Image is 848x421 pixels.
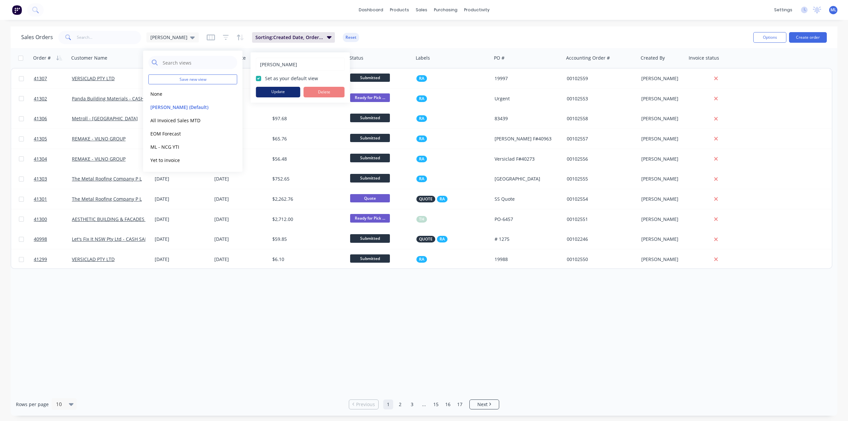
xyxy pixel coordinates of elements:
[34,89,72,109] a: 41302
[495,95,558,102] div: Urgent
[16,401,49,408] span: Rows per page
[350,93,390,102] span: Ready for Pick ...
[148,156,224,164] button: Yet to invoice
[566,55,610,61] div: Accounting Order #
[440,196,445,202] span: RA
[214,236,267,242] div: [DATE]
[72,156,126,162] a: REMAKE - VILNO GROUP
[34,196,47,202] span: 41301
[272,156,341,162] div: $56.48
[689,55,719,61] div: Invoice status
[77,31,141,44] input: Search...
[419,236,433,242] span: QUOTE
[567,156,633,162] div: 00102556
[272,115,341,122] div: $97.68
[72,176,142,182] a: The Metal Roofing Company P L
[272,236,341,242] div: $59.85
[641,256,682,263] div: [PERSON_NAME]
[567,115,633,122] div: 00102558
[265,75,318,82] label: Set as your default view
[419,135,424,142] span: RA
[350,214,390,222] span: Ready for Pick ...
[155,196,209,202] div: [DATE]
[494,55,504,61] div: PO #
[470,401,499,408] a: Next page
[641,156,682,162] div: [PERSON_NAME]
[416,55,430,61] div: Labels
[72,256,115,262] a: VERSICLAD PTY LTD
[346,399,502,409] ul: Pagination
[272,256,341,263] div: $6.10
[419,196,433,202] span: QUOTE
[256,87,300,97] button: Update
[72,75,115,81] a: VERSICLAD PTY LTD
[477,401,488,408] span: Next
[350,234,390,242] span: Submitted
[567,256,633,263] div: 00102550
[567,95,633,102] div: 00102553
[419,176,424,182] span: RA
[303,87,344,97] button: Delete
[72,196,142,202] a: The Metal Roofing Company P L
[349,55,363,61] div: Status
[34,229,72,249] a: 40998
[412,5,431,15] div: sales
[33,55,51,61] div: Order #
[416,95,427,102] button: RA
[155,176,209,182] div: [DATE]
[416,216,427,223] button: TH
[387,5,412,15] div: products
[72,216,163,222] a: AESTHETIC BUILDING & FACADES PTY LTD
[416,196,448,202] button: QUOTERA
[162,56,234,69] input: Search views
[150,34,187,41] span: [PERSON_NAME]
[350,134,390,142] span: Submitted
[416,236,448,242] button: QUOTERA
[259,58,341,71] input: Enter view name...
[355,5,387,15] a: dashboard
[461,5,493,15] div: productivity
[419,95,424,102] span: RA
[641,75,682,82] div: [PERSON_NAME]
[34,236,47,242] span: 40998
[567,216,633,223] div: 00102551
[567,75,633,82] div: 00102559
[431,5,461,15] div: purchasing
[641,176,682,182] div: [PERSON_NAME]
[419,156,424,162] span: RA
[34,189,72,209] a: 41301
[34,135,47,142] span: 41305
[72,95,156,102] a: Panda Building Materials - CASH SALE
[12,5,22,15] img: Factory
[771,5,796,15] div: settings
[272,176,341,182] div: $752.65
[419,399,429,409] a: Jump forward
[495,176,558,182] div: [GEOGRAPHIC_DATA]
[350,154,390,162] span: Submitted
[71,55,107,61] div: Customer Name
[350,174,390,182] span: Submitted
[753,32,786,43] button: Options
[148,143,224,150] button: ML - NCG YTI
[495,216,558,223] div: PO-6457
[356,401,375,408] span: Previous
[416,115,427,122] button: RA
[72,236,150,242] a: Let's Fix It NSW Pty Ltd - CASH SALE
[641,135,682,142] div: [PERSON_NAME]
[214,176,267,182] div: [DATE]
[789,32,827,43] button: Create order
[419,216,424,223] span: TH
[272,196,341,202] div: $2,262.76
[383,399,393,409] a: Page 1 is your current page
[641,236,682,242] div: [PERSON_NAME]
[567,236,633,242] div: 00102246
[495,135,558,142] div: [PERSON_NAME] F#40963
[34,209,72,229] a: 41300
[34,129,72,149] a: 41305
[214,216,267,223] div: [DATE]
[34,95,47,102] span: 41302
[440,236,445,242] span: RA
[252,32,335,43] button: Sorting:Created Date, Order #
[350,114,390,122] span: Submitted
[495,156,558,162] div: Versiclad F#40273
